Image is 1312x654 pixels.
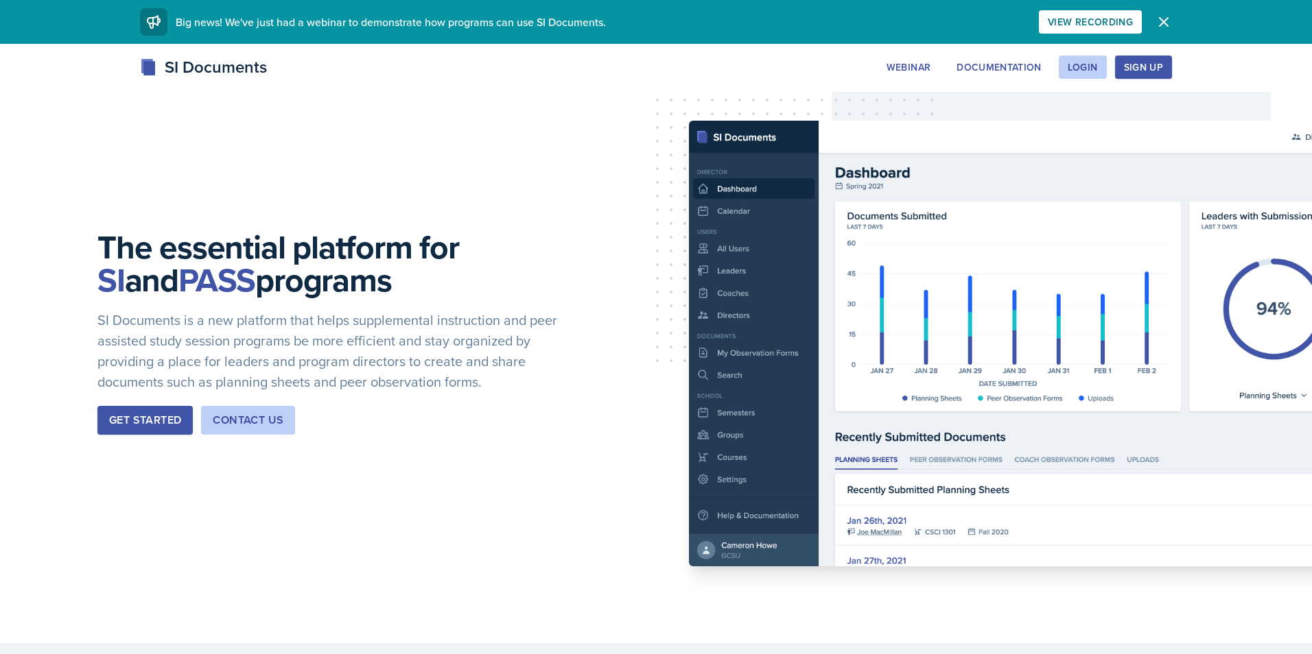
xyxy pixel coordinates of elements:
div: SI Documents [140,55,267,80]
div: Webinar [887,62,930,73]
div: Get Started [109,412,181,428]
span: Big news! We've just had a webinar to demonstrate how programs can use SI Documents. [176,14,606,29]
button: Documentation [948,56,1051,79]
div: Contact Us [213,412,283,428]
button: Sign Up [1115,56,1172,79]
button: Login [1059,56,1107,79]
div: Login [1068,62,1098,73]
div: Documentation [957,62,1042,73]
div: Sign Up [1124,62,1163,73]
button: View Recording [1039,10,1142,34]
button: Webinar [878,56,939,79]
button: Get Started [97,406,193,435]
div: View Recording [1048,16,1133,27]
button: Contact Us [201,406,295,435]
